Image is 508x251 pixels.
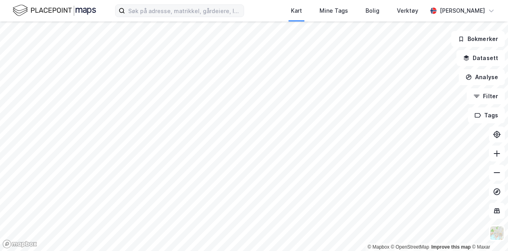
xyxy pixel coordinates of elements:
div: [PERSON_NAME] [440,6,485,16]
a: Mapbox homepage [2,239,37,249]
a: Improve this map [431,244,471,250]
input: Søk på adresse, matrikkel, gårdeiere, leietakere eller personer [125,5,244,17]
button: Analyse [459,69,505,85]
button: Datasett [456,50,505,66]
button: Tags [468,107,505,123]
div: Bolig [366,6,379,16]
iframe: Chat Widget [468,213,508,251]
button: Bokmerker [451,31,505,47]
div: Kontrollprogram for chat [468,213,508,251]
img: logo.f888ab2527a4732fd821a326f86c7f29.svg [13,4,96,18]
button: Filter [467,88,505,104]
a: OpenStreetMap [391,244,429,250]
div: Mine Tags [319,6,348,16]
div: Verktøy [397,6,418,16]
a: Mapbox [368,244,389,250]
div: Kart [291,6,302,16]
